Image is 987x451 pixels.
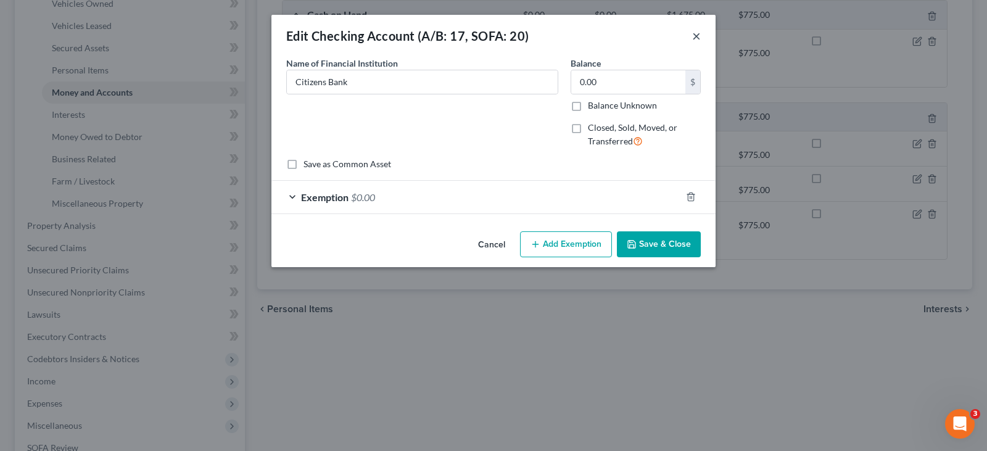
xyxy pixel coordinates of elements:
[351,191,375,203] span: $0.00
[588,99,657,112] label: Balance Unknown
[588,122,677,146] span: Closed, Sold, Moved, or Transferred
[685,70,700,94] div: $
[301,191,349,203] span: Exemption
[286,58,398,68] span: Name of Financial Institution
[617,231,701,257] button: Save & Close
[286,27,529,44] div: Edit Checking Account (A/B: 17, SOFA: 20)
[571,57,601,70] label: Balance
[304,158,391,170] label: Save as Common Asset
[287,70,558,94] input: Enter name...
[520,231,612,257] button: Add Exemption
[468,233,515,257] button: Cancel
[692,28,701,43] button: ×
[571,70,685,94] input: 0.00
[970,409,980,419] span: 3
[945,409,975,439] iframe: Intercom live chat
